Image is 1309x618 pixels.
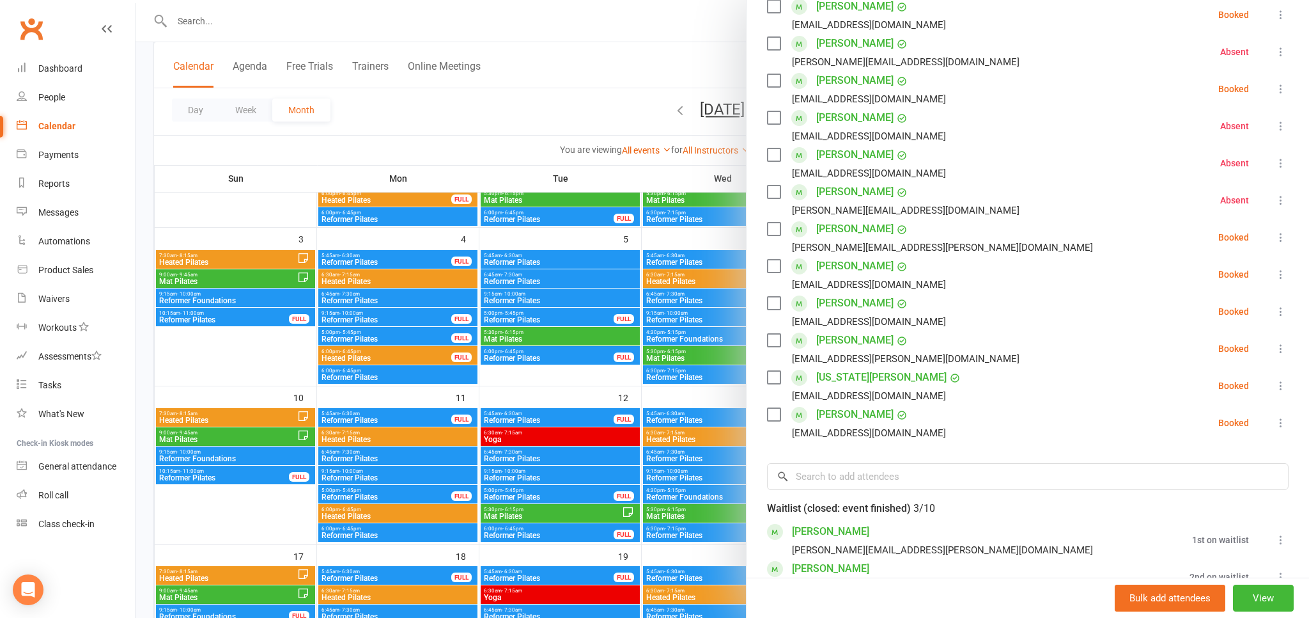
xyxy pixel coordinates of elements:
div: Booked [1218,344,1249,353]
div: Dashboard [38,63,82,74]
a: [PERSON_NAME] [816,330,894,351]
a: Product Sales [17,256,135,285]
div: Waivers [38,294,70,304]
a: What's New [17,400,135,429]
a: Roll call [17,481,135,510]
div: Booked [1218,10,1249,19]
div: Waitlist [767,500,935,518]
a: [PERSON_NAME] [816,404,894,425]
a: Clubworx [15,13,47,45]
div: Reports [38,178,70,189]
div: Roll call [38,490,68,500]
a: [PERSON_NAME] [792,559,869,579]
a: [US_STATE][PERSON_NAME] [816,367,947,388]
input: Search to add attendees [767,463,1289,490]
div: [PERSON_NAME][EMAIL_ADDRESS][DOMAIN_NAME] [792,202,1019,219]
div: [EMAIL_ADDRESS][DOMAIN_NAME] [792,165,946,182]
div: 3/10 [913,500,935,518]
a: Automations [17,227,135,256]
a: Workouts [17,313,135,342]
div: Messages [38,207,79,218]
div: General attendance [38,461,116,471]
a: General attendance kiosk mode [17,452,135,481]
a: [PERSON_NAME] [816,145,894,165]
button: View [1233,585,1294,612]
a: Assessments [17,342,135,371]
div: Class check-in [38,519,95,529]
div: Absent [1220,196,1249,205]
div: People [38,92,65,102]
div: [PERSON_NAME][EMAIL_ADDRESS][DOMAIN_NAME] [792,54,1019,70]
a: [PERSON_NAME] [816,219,894,239]
span: (closed: event finished) [803,502,911,514]
a: [PERSON_NAME] [816,182,894,202]
a: People [17,83,135,112]
a: [PERSON_NAME] [816,293,894,313]
div: Payments [38,150,79,160]
div: [PERSON_NAME][EMAIL_ADDRESS][PERSON_NAME][DOMAIN_NAME] [792,542,1093,559]
a: Class kiosk mode [17,510,135,539]
div: Automations [38,236,90,246]
div: [PERSON_NAME][EMAIL_ADDRESS][PERSON_NAME][DOMAIN_NAME] [792,239,1093,256]
div: Calendar [38,121,75,131]
div: Absent [1220,47,1249,56]
a: Reports [17,170,135,198]
div: [EMAIL_ADDRESS][DOMAIN_NAME] [792,91,946,107]
a: Payments [17,141,135,170]
div: [EMAIL_ADDRESS][DOMAIN_NAME] [792,17,946,33]
div: [EMAIL_ADDRESS][DOMAIN_NAME] [792,276,946,293]
a: [PERSON_NAME] [816,70,894,91]
div: Assessments [38,351,102,361]
a: Dashboard [17,54,135,83]
div: Open Intercom Messenger [13,574,43,605]
a: [PERSON_NAME] [792,521,869,542]
button: Bulk add attendees [1115,585,1225,612]
a: [PERSON_NAME] [816,107,894,128]
div: What's New [38,409,84,419]
a: Messages [17,198,135,227]
div: Booked [1218,307,1249,316]
div: 2nd on waitlist [1189,573,1249,582]
div: Booked [1218,233,1249,242]
a: [PERSON_NAME] [816,33,894,54]
div: Booked [1218,418,1249,427]
div: Booked [1218,381,1249,390]
div: Absent [1220,122,1249,131]
div: Tasks [38,380,61,390]
div: 1st on waitlist [1192,535,1249,544]
a: Tasks [17,371,135,400]
div: Workouts [38,322,77,333]
div: Booked [1218,84,1249,93]
div: Booked [1218,270,1249,279]
div: Product Sales [38,265,93,275]
a: [PERSON_NAME] [816,256,894,276]
div: [EMAIL_ADDRESS][DOMAIN_NAME] [792,128,946,145]
div: [EMAIL_ADDRESS][DOMAIN_NAME] [792,388,946,404]
div: [EMAIL_ADDRESS][DOMAIN_NAME] [792,313,946,330]
a: Calendar [17,112,135,141]
div: [EMAIL_ADDRESS][DOMAIN_NAME] [792,425,946,441]
div: Absent [1220,159,1249,168]
a: Waivers [17,285,135,313]
div: [EMAIL_ADDRESS][PERSON_NAME][DOMAIN_NAME] [792,351,1019,367]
